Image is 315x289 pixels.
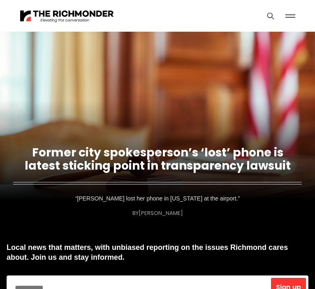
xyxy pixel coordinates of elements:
[132,210,183,216] div: By
[246,249,315,289] iframe: portal-trigger
[20,9,114,23] img: The Richmonder
[139,209,183,217] a: [PERSON_NAME]
[7,242,308,262] p: Local news that matters, with unbiased reporting on the issues Richmond cares about. Join us and ...
[264,10,277,22] button: Search this site
[75,193,240,203] p: “[PERSON_NAME] lost her phone in [US_STATE] at the airport.”
[25,144,291,174] a: Former city spokesperson’s ‘lost’ phone is latest sticking point in transparency lawsuit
